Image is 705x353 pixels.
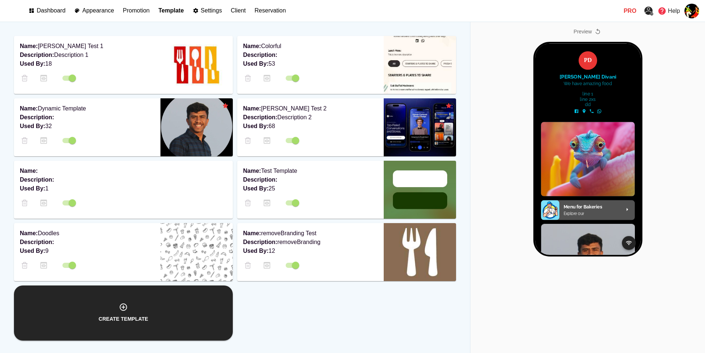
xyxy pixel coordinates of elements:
[20,168,38,174] b: Name :
[123,6,150,16] a: Promotion
[14,285,233,341] button: Create Template
[243,184,378,193] p: 25
[243,52,277,58] b: Description :
[243,61,268,67] b: Used By :
[20,105,38,112] b: Name :
[7,200,111,283] div: menu image 1
[231,7,246,14] p: Client
[159,7,184,14] p: Template
[20,239,54,245] b: Description :
[684,4,699,18] img: images%2FjoIKrkwfIoYDk2ARPtbW7CGPSlL2%2Fuser.png
[20,176,54,183] b: Description :
[20,230,38,236] b: Name :
[243,42,378,51] p: Colorful
[243,176,277,183] b: Description :
[243,122,378,131] p: 68
[20,248,45,254] b: Used By :
[20,104,155,113] p: Dynamic Template
[655,4,682,18] a: Help
[535,44,641,255] iframe: Mobile Preview
[97,214,112,229] button: wifi
[20,61,45,67] b: Used By :
[231,6,246,16] a: Client
[243,248,268,254] b: Used By :
[445,102,452,111] div: Dynamic Template
[193,6,222,16] a: Settings
[20,59,155,68] p: 18
[20,52,54,58] b: Description :
[243,123,268,129] b: Used By :
[243,247,378,255] p: 12
[243,168,261,174] b: Name :
[159,6,184,16] a: Template
[243,239,277,245] b: Description :
[623,7,636,15] p: Pro
[243,43,261,49] b: Name :
[20,314,227,324] div: Create Template
[243,238,378,247] p: removeBranding
[243,59,378,68] p: 53
[222,102,229,111] div: Dynamic Template
[243,167,378,175] p: Test Template
[29,6,65,16] a: Dashboard
[243,114,277,120] b: Description :
[20,247,155,255] p: 9
[20,122,155,131] p: 32
[668,7,680,15] p: Help
[123,7,150,14] p: Promotion
[243,230,261,236] b: Name :
[20,51,155,59] p: Description 1
[243,229,378,238] p: removeBranding Test
[20,229,155,238] p: Doodles
[74,6,114,16] a: Appearance
[254,6,286,16] a: Reservation
[243,105,261,112] b: Name :
[20,114,54,120] b: Description :
[20,184,227,193] p: 1
[20,123,45,129] b: Used By :
[254,7,286,14] p: Reservation
[20,42,155,51] p: [PERSON_NAME] Test 1
[642,4,655,18] a: Export User
[20,185,45,192] b: Used By :
[243,104,378,113] p: [PERSON_NAME] Test 2
[82,7,114,14] p: Appearance
[20,43,38,49] b: Name :
[243,113,378,122] p: Description 2
[201,7,222,14] p: Settings
[37,7,65,14] p: Dashboard
[243,185,268,192] b: Used By :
